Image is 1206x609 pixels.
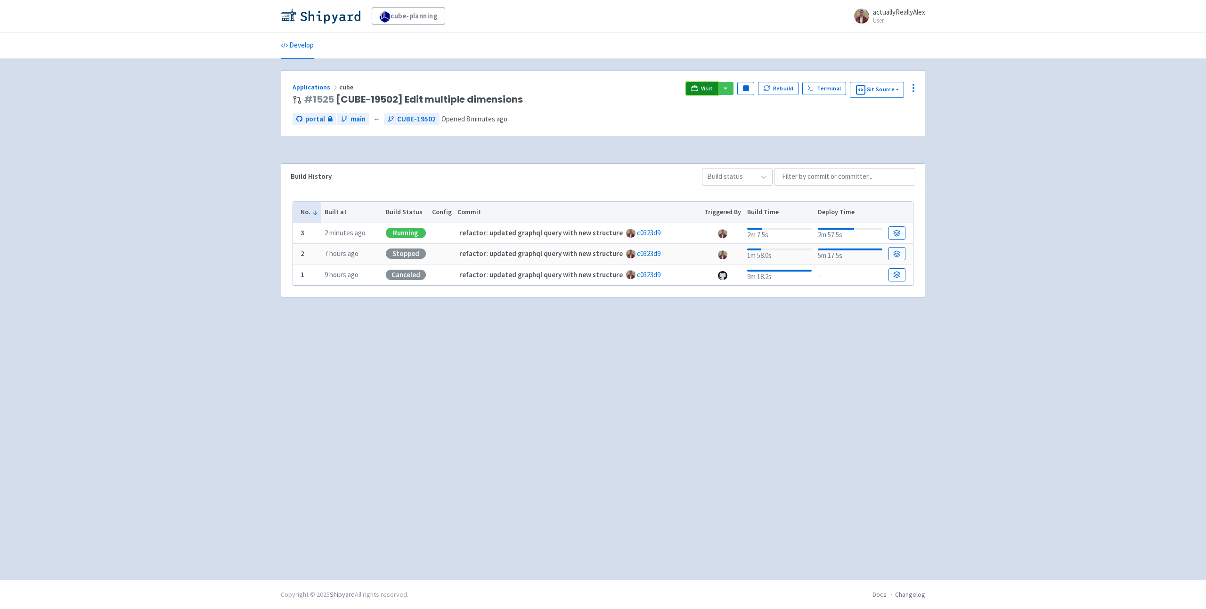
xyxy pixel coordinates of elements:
div: Running [386,228,426,238]
a: Build Details [888,226,905,240]
time: 2 minutes ago [325,228,366,237]
span: main [350,114,366,125]
div: 2m 7.5s [747,226,812,240]
a: Visit [686,82,718,95]
div: Copyright © 2025 All rights reserved. [281,590,408,600]
span: [CUBE-19502] Edit multiple dimensions [304,94,523,105]
th: Built at [321,202,383,223]
strong: refactor: updated graphql query with new structure [459,228,623,237]
a: portal [293,113,336,126]
button: Git Source [850,82,904,98]
th: Commit [455,202,701,223]
button: Rebuild [758,82,799,95]
a: Changelog [895,590,925,599]
div: 1m 58.0s [747,247,812,261]
div: 5m 17.5s [818,247,882,261]
button: Pause [737,82,754,95]
a: CUBE-19502 [384,113,440,126]
th: Triggered By [701,202,744,223]
span: actuallyReallyAlex [873,8,925,16]
th: Build Status [383,202,429,223]
a: Develop [281,32,314,59]
th: Config [429,202,455,223]
span: portal [305,114,325,125]
a: Shipyard [330,590,355,599]
b: 2 [301,249,304,258]
span: CUBE-19502 [397,114,436,125]
b: 3 [301,228,304,237]
small: User [873,17,925,24]
th: Deploy Time [815,202,885,223]
a: c0323d9 [637,228,660,237]
img: Shipyard logo [281,8,360,24]
a: Applications [293,83,339,91]
div: - [818,269,882,281]
a: cube-planning [372,8,445,24]
span: cube [339,83,355,91]
input: Filter by commit or committer... [774,168,915,186]
span: Visit [701,85,713,92]
strong: refactor: updated graphql query with new structure [459,249,623,258]
a: actuallyReallyAlex User [848,8,925,24]
strong: refactor: updated graphql query with new structure [459,270,623,279]
a: #1525 [304,93,334,106]
button: No. [301,207,318,217]
b: 1 [301,270,304,279]
th: Build Time [744,202,815,223]
div: Build History [291,171,687,182]
span: ← [373,114,380,125]
a: Build Details [888,247,905,260]
a: Docs [872,590,887,599]
a: c0323d9 [637,249,660,258]
a: Terminal [802,82,846,95]
span: Opened [441,114,507,123]
a: main [337,113,369,126]
a: c0323d9 [637,270,660,279]
div: 9m 18.2s [747,268,812,282]
div: Stopped [386,248,426,259]
a: Build Details [888,268,905,281]
div: Canceled [386,270,426,280]
time: 8 minutes ago [466,114,507,123]
div: 2m 57.5s [818,226,882,240]
time: 9 hours ago [325,270,359,279]
time: 7 hours ago [325,249,359,258]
